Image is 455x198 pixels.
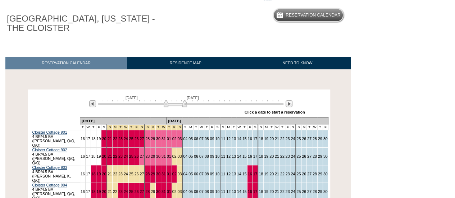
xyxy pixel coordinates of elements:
[91,189,96,194] a: 18
[269,154,274,158] a: 20
[312,125,317,130] td: W
[226,125,231,130] td: M
[101,125,107,130] td: S
[317,125,323,130] td: T
[167,189,171,194] a: 01
[156,154,160,158] a: 30
[269,172,274,176] a: 20
[166,125,172,130] td: New Year's
[269,137,274,141] a: 20
[280,137,285,141] a: 22
[264,154,268,158] a: 19
[182,125,188,130] td: S
[97,172,101,176] a: 19
[221,137,225,141] a: 11
[253,189,257,194] a: 17
[140,154,144,158] a: 27
[286,13,341,18] h5: Reservation Calendar
[291,154,295,158] a: 24
[247,125,252,130] td: F
[269,189,274,194] a: 20
[313,189,317,194] a: 28
[177,154,182,158] a: 03
[226,137,231,141] a: 12
[318,189,322,194] a: 29
[323,125,328,130] td: F
[318,137,322,141] a: 29
[259,137,263,141] a: 18
[161,172,166,176] a: 31
[248,189,252,194] a: 16
[113,137,117,141] a: 22
[194,154,198,158] a: 06
[253,154,257,158] a: 17
[97,137,101,141] a: 19
[248,137,252,141] a: 16
[221,172,225,176] a: 11
[242,189,247,194] a: 15
[118,154,123,158] a: 23
[302,172,306,176] a: 26
[237,154,241,158] a: 14
[199,137,204,141] a: 07
[187,96,199,100] span: [DATE]
[232,137,236,141] a: 13
[172,125,177,130] td: New Year's
[286,172,290,176] a: 23
[302,189,306,194] a: 26
[210,137,214,141] a: 09
[124,172,128,176] a: 24
[215,172,219,176] a: 10
[226,172,231,176] a: 12
[291,172,295,176] a: 24
[264,189,268,194] a: 19
[291,189,295,194] a: 24
[264,125,269,130] td: M
[124,154,128,158] a: 24
[296,125,301,130] td: S
[102,189,106,194] a: 20
[5,13,167,34] h1: [GEOGRAPHIC_DATA], [US_STATE] - THE CLOISTER
[264,172,268,176] a: 19
[252,125,258,130] td: S
[140,189,144,194] a: 27
[286,100,292,107] img: Next
[313,137,317,141] a: 28
[226,189,231,194] a: 12
[86,154,90,158] a: 17
[264,137,268,141] a: 19
[183,137,187,141] a: 04
[307,125,312,130] td: T
[236,125,242,130] td: W
[32,130,67,134] a: Cloister Cottage 901
[177,137,182,141] a: 03
[194,172,198,176] a: 06
[232,189,236,194] a: 13
[124,189,128,194] a: 24
[248,154,252,158] a: 16
[286,154,290,158] a: 23
[86,172,90,176] a: 17
[113,172,117,176] a: 22
[205,154,209,158] a: 08
[129,172,133,176] a: 25
[275,189,279,194] a: 21
[124,137,128,141] a: 24
[275,172,279,176] a: 21
[220,125,226,130] td: S
[140,172,144,176] a: 27
[129,189,133,194] a: 25
[205,137,209,141] a: 08
[296,172,301,176] a: 25
[145,137,150,141] a: 28
[151,172,155,176] a: 29
[253,172,257,176] a: 17
[280,172,285,176] a: 22
[123,125,128,130] td: Christmas
[129,154,133,158] a: 25
[269,125,274,130] td: T
[205,189,209,194] a: 08
[274,125,279,130] td: W
[231,125,237,130] td: T
[242,137,247,141] a: 15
